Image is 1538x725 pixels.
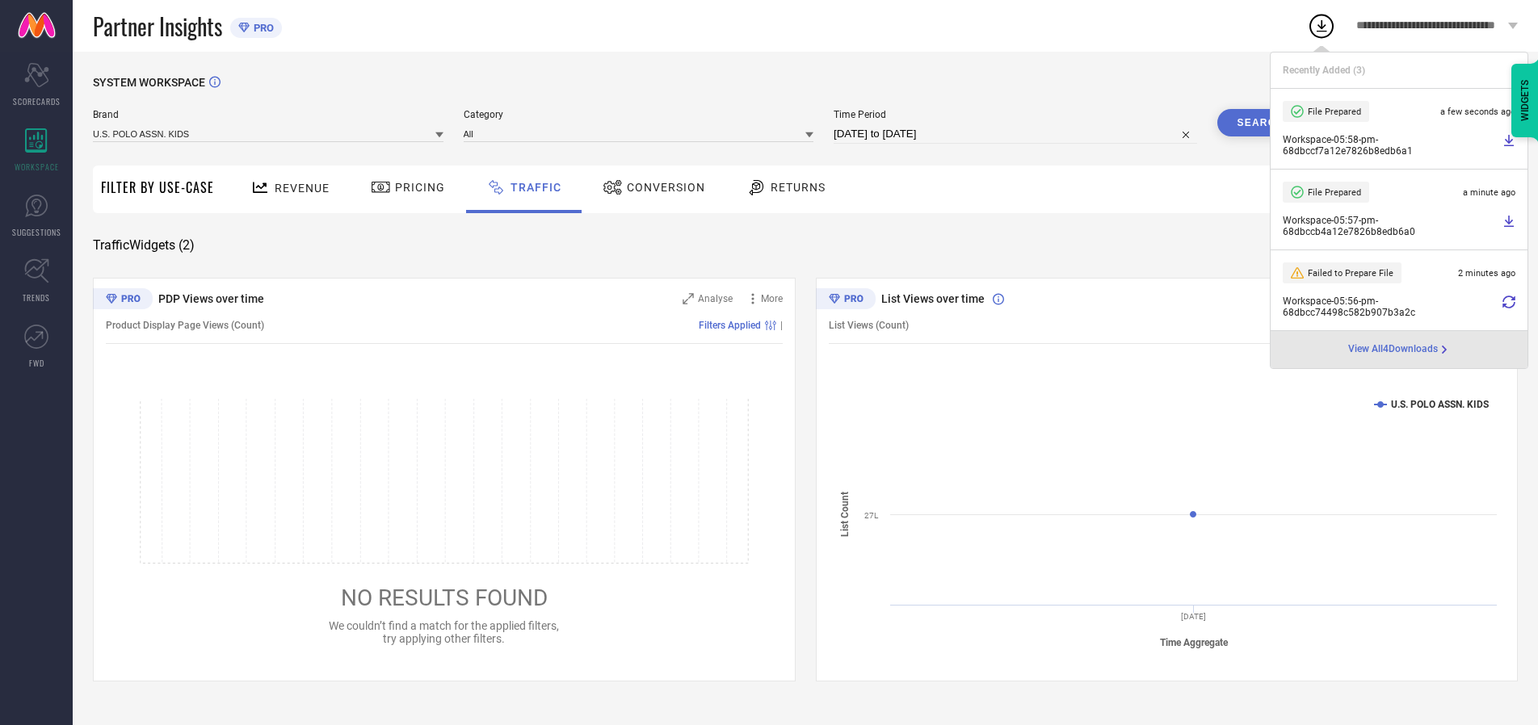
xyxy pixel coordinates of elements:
span: Revenue [275,182,330,195]
span: Product Display Page Views (Count) [106,320,264,331]
span: Workspace - 05:58-pm - 68dbccf7a12e7826b8edb6a1 [1283,134,1498,157]
span: View All 4 Downloads [1348,343,1438,356]
span: Analyse [698,293,733,304]
span: We couldn’t find a match for the applied filters, try applying other filters. [329,619,559,645]
span: Filter By Use-Case [101,178,214,197]
div: Open download page [1348,343,1451,356]
span: More [761,293,783,304]
span: FWD [29,357,44,369]
span: Recently Added ( 3 ) [1283,65,1365,76]
span: List Views (Count) [829,320,909,331]
span: Traffic Widgets ( 2 ) [93,237,195,254]
span: Workspace - 05:56-pm - 68dbcc74498c582b907b3a2c [1283,295,1498,318]
span: Returns [771,181,826,194]
span: a few seconds ago [1440,107,1515,117]
span: WORKSPACE [15,161,59,173]
span: Pricing [395,181,445,194]
span: File Prepared [1308,107,1361,117]
a: Download [1502,215,1515,237]
span: Conversion [627,181,705,194]
div: Premium [816,288,876,312]
span: Workspace - 05:57-pm - 68dbccb4a12e7826b8edb6a0 [1283,215,1498,237]
span: SUGGESTIONS [12,226,61,238]
input: Select time period [834,124,1197,144]
span: File Prepared [1308,187,1361,198]
button: Search [1217,109,1305,136]
span: Filters Applied [699,320,761,331]
span: Traffic [511,181,561,194]
span: a minute ago [1463,187,1515,198]
svg: Zoom [683,293,694,304]
a: View All4Downloads [1348,343,1451,356]
span: SYSTEM WORKSPACE [93,76,205,89]
span: List Views over time [881,292,985,305]
tspan: List Count [839,492,851,537]
div: Retry [1502,295,1515,318]
text: 27L [864,511,879,520]
div: Premium [93,288,153,312]
span: 2 minutes ago [1458,268,1515,279]
span: Time Period [834,109,1197,120]
span: TRENDS [23,291,50,304]
span: PDP Views over time [158,292,264,305]
span: Partner Insights [93,10,222,43]
div: Open download list [1307,11,1336,40]
text: U.S. POLO ASSN. KIDS [1391,399,1489,410]
span: PRO [250,22,274,34]
tspan: Time Aggregate [1159,637,1228,648]
span: Brand [93,109,443,120]
span: Failed to Prepare File [1308,268,1393,279]
span: Category [464,109,814,120]
a: Download [1502,134,1515,157]
span: | [780,320,783,331]
text: [DATE] [1181,612,1206,621]
span: NO RESULTS FOUND [341,585,548,611]
span: SCORECARDS [13,95,61,107]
